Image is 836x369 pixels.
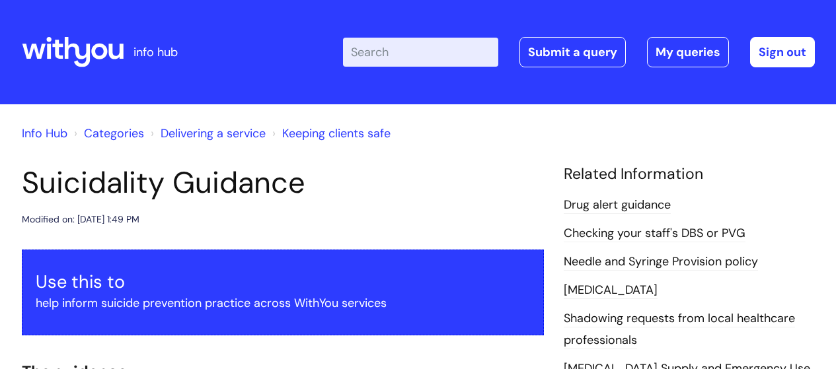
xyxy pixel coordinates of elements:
[564,253,758,271] a: Needle and Syringe Provision policy
[750,37,815,67] a: Sign out
[84,125,144,141] a: Categories
[564,310,795,349] a: Shadowing requests from local healthcare professionals
[564,165,815,184] h4: Related Information
[647,37,729,67] a: My queries
[519,37,626,67] a: Submit a query
[22,125,67,141] a: Info Hub
[147,123,266,144] li: Delivering a service
[161,125,266,141] a: Delivering a service
[343,38,498,67] input: Search
[564,282,658,299] a: [MEDICAL_DATA]
[22,165,544,201] h1: Suicidality Guidance
[36,292,530,314] p: help inform suicide prevention practice across WithYou services
[343,37,815,67] div: | -
[133,42,178,63] p: info hub
[564,225,745,242] a: Checking your staff's DBS or PVG
[36,271,530,292] h3: Use this to
[564,197,671,214] a: Drug alert guidance
[71,123,144,144] li: Solution home
[282,125,391,141] a: Keeping clients safe
[269,123,391,144] li: Keeping clients safe
[22,211,139,228] div: Modified on: [DATE] 1:49 PM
